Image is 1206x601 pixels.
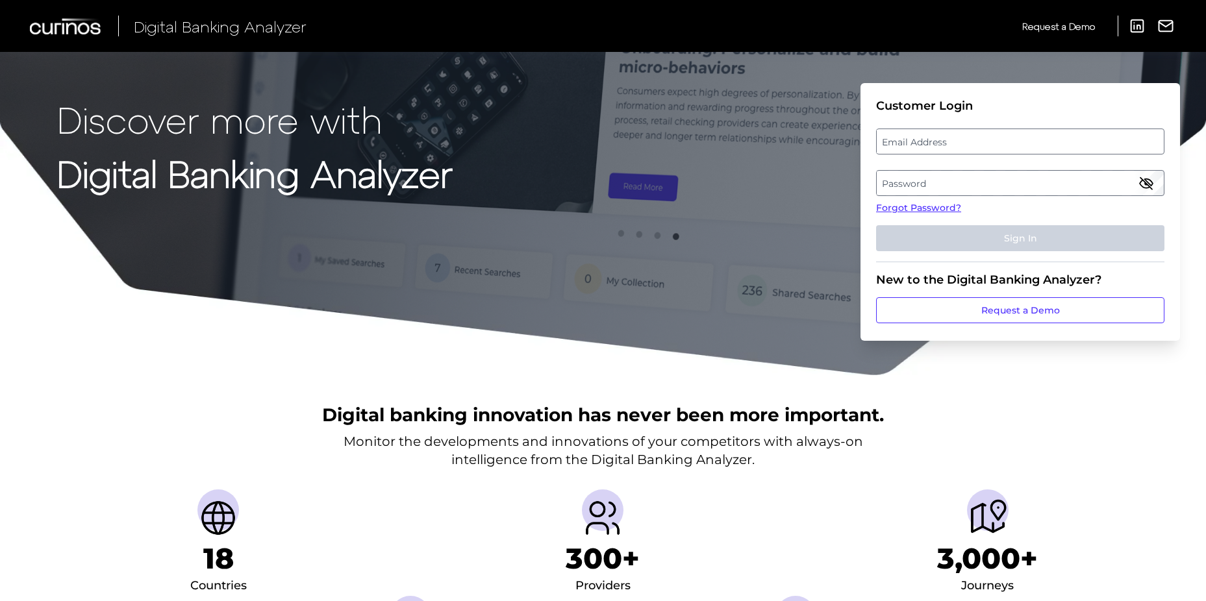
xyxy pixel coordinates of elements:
[57,151,453,195] strong: Digital Banking Analyzer
[134,17,307,36] span: Digital Banking Analyzer
[961,576,1014,596] div: Journeys
[203,541,234,576] h1: 18
[877,130,1163,153] label: Email Address
[937,541,1038,576] h1: 3,000+
[190,576,247,596] div: Countries
[876,273,1164,287] div: New to the Digital Banking Analyzer?
[876,225,1164,251] button: Sign In
[575,576,631,596] div: Providers
[30,18,103,34] img: Curinos
[876,201,1164,215] a: Forgot Password?
[967,497,1009,539] img: Journeys
[876,297,1164,323] a: Request a Demo
[1022,16,1095,37] a: Request a Demo
[197,497,239,539] img: Countries
[57,99,453,140] p: Discover more with
[1022,21,1095,32] span: Request a Demo
[582,497,623,539] img: Providers
[322,402,884,427] h2: Digital banking innovation has never been more important.
[876,99,1164,113] div: Customer Login
[344,432,863,469] p: Monitor the developments and innovations of your competitors with always-on intelligence from the...
[877,171,1163,195] label: Password
[566,541,640,576] h1: 300+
